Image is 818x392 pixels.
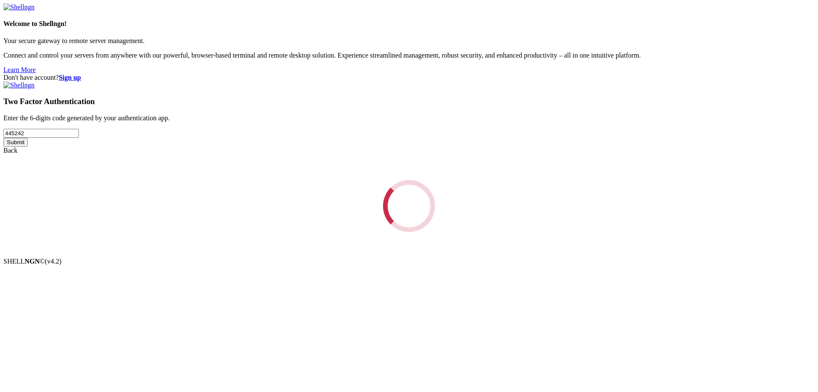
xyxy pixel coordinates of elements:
[3,129,79,138] input: Two factor code
[3,138,28,147] input: Submit
[3,66,36,73] a: Learn More
[59,74,81,81] a: Sign up
[3,20,815,28] h4: Welcome to Shellngn!
[3,37,815,45] p: Your secure gateway to remote server management.
[3,114,815,122] p: Enter the 6-digits code generated by your authentication app.
[25,258,40,265] b: NGN
[3,258,61,265] span: SHELL ©
[3,81,35,89] img: Shellngn
[45,258,62,265] span: 4.2.0
[3,3,35,11] img: Shellngn
[3,147,17,154] a: Back
[3,97,815,106] h3: Two Factor Authentication
[3,74,815,81] div: Don't have account?
[383,180,435,232] div: Loading...
[3,52,815,59] p: Connect and control your servers from anywhere with our powerful, browser-based terminal and remo...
